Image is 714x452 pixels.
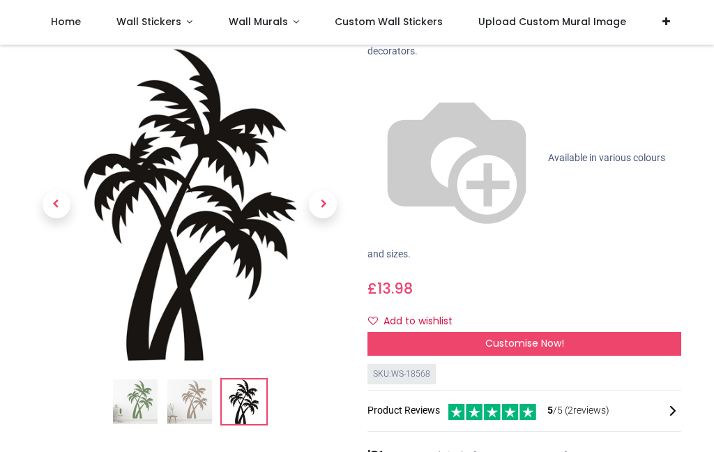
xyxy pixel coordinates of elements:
[377,278,413,299] span: 13.98
[116,15,181,29] span: Wall Stickers
[300,95,347,315] a: Next
[367,310,464,333] button: Add to wishlistAdd to wishlist
[33,48,347,362] img: WS-18568-03
[229,15,288,29] span: Wall Murals
[367,402,681,421] div: Product Reviews
[368,316,378,326] i: Add to wishlist
[547,405,553,416] span: 5
[309,191,337,219] span: Next
[222,380,266,425] img: WS-18568-03
[367,278,413,299] span: £
[43,191,70,219] span: Previous
[485,336,564,350] span: Customise Now!
[113,380,158,425] img: Palm Trees Tropical Trees Wall Sticker
[367,364,436,384] div: SKU: WS-18568
[478,15,626,29] span: Upload Custom Mural Image
[33,95,80,315] a: Previous
[335,15,443,29] span: Custom Wall Stickers
[167,380,212,425] img: WS-18568-02
[547,404,609,418] span: /5 ( 2 reviews)
[51,15,81,29] span: Home
[367,69,546,248] img: color-wheel.png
